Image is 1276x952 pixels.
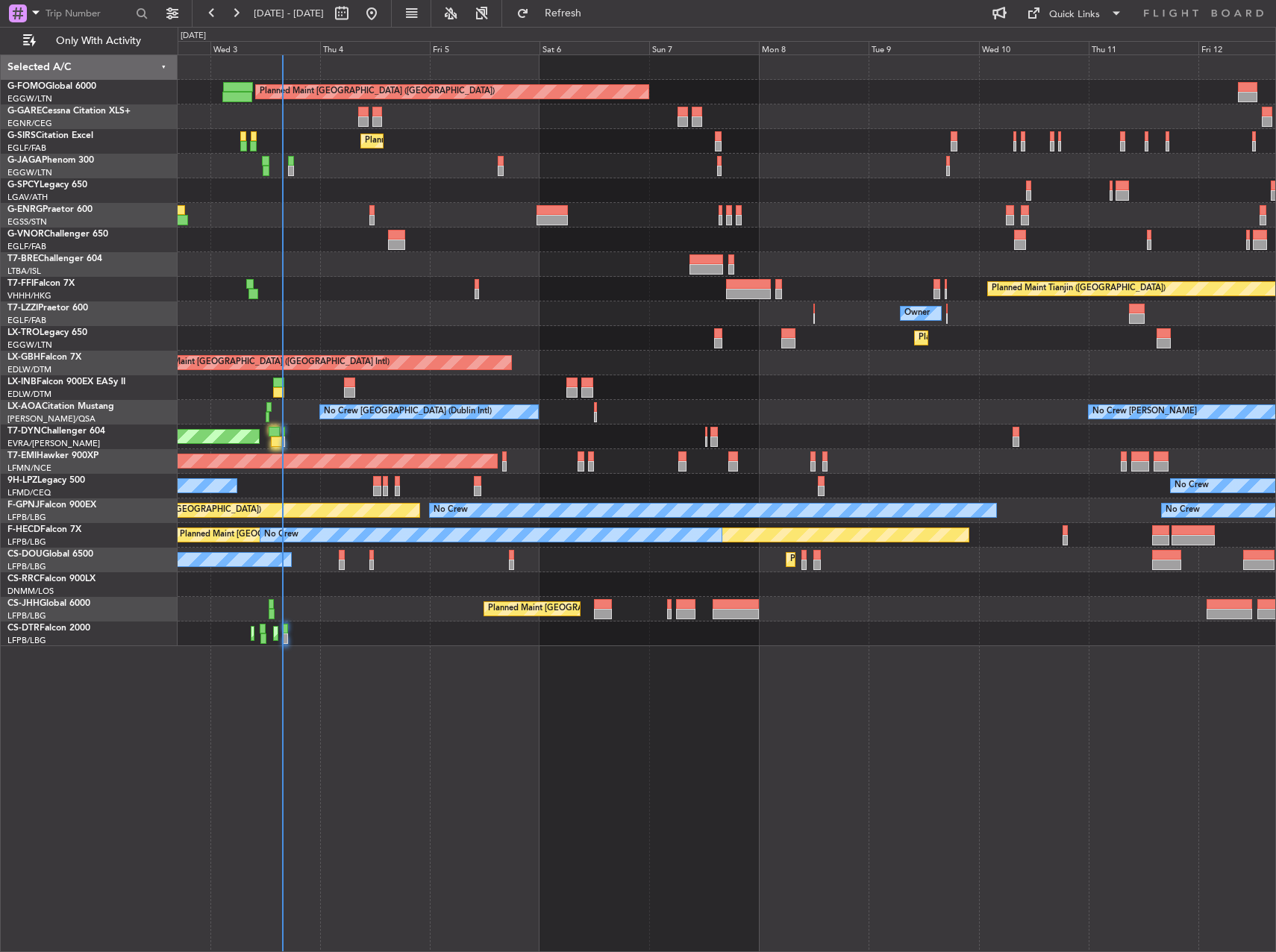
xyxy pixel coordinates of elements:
a: F-GPNJFalcon 900EX [7,501,96,510]
span: G-JAGA [7,156,42,165]
span: T7-EMI [7,451,37,460]
span: LX-GBH [7,353,40,362]
div: Fri 5 [430,41,540,54]
a: EGNR/CEG [7,118,52,129]
a: LFPB/LBG [7,536,46,548]
a: EGLF/FAB [7,143,46,154]
a: G-JAGAPhenom 300 [7,156,94,165]
a: LFPB/LBG [7,610,46,621]
a: G-VNORChallenger 650 [7,230,108,239]
span: G-GARE [7,107,42,116]
a: EGSS/STN [7,216,47,228]
a: EDLW/DTM [7,364,51,375]
div: Planned Maint [GEOGRAPHIC_DATA] ([GEOGRAPHIC_DATA]) [790,548,1025,571]
span: G-SPCY [7,181,40,190]
button: Refresh [510,1,599,25]
a: DNMM/LOS [7,586,54,597]
a: LTBA/ISL [7,266,41,277]
div: Planned Maint [GEOGRAPHIC_DATA] ([GEOGRAPHIC_DATA] Intl) [140,351,390,374]
span: LX-AOA [7,402,42,411]
span: CS-JHH [7,599,40,608]
span: Refresh [532,8,595,19]
a: LFPB/LBG [7,561,46,572]
a: 9H-LPZLegacy 500 [7,476,85,485]
div: [DATE] [181,30,206,43]
a: T7-FFIFalcon 7X [7,279,75,288]
a: G-SPCYLegacy 650 [7,181,87,190]
span: LX-TRO [7,328,40,337]
button: Only With Activity [16,29,162,53]
a: LFPB/LBG [7,512,46,523]
a: EDLW/DTM [7,389,51,400]
span: T7-BRE [7,254,38,263]
div: No Crew [434,499,468,522]
a: EGGW/LTN [7,93,52,104]
span: G-VNOR [7,230,44,239]
a: [PERSON_NAME]/QSA [7,413,96,425]
div: Thu 4 [320,41,430,54]
a: LFPB/LBG [7,635,46,646]
div: Mon 8 [759,41,869,54]
div: Sun 7 [649,41,759,54]
a: CS-JHHGlobal 6000 [7,599,90,608]
span: T7-LZZI [7,304,38,313]
div: No Crew [GEOGRAPHIC_DATA] (Dublin Intl) [324,401,492,423]
div: Planned Maint [GEOGRAPHIC_DATA] ([GEOGRAPHIC_DATA]) [365,130,600,152]
a: LX-GBHFalcon 7X [7,353,81,362]
a: CS-DOUGlobal 6500 [7,550,93,559]
a: F-HECDFalcon 7X [7,525,81,534]
div: No Crew [1166,499,1200,522]
a: G-GARECessna Citation XLS+ [7,107,131,116]
a: EGLF/FAB [7,241,46,252]
span: F-GPNJ [7,501,40,510]
a: CS-RRCFalcon 900LX [7,574,96,583]
span: G-ENRG [7,205,43,214]
a: T7-EMIHawker 900XP [7,451,98,460]
a: G-ENRGPraetor 600 [7,205,93,214]
div: Quick Links [1049,7,1100,22]
span: CS-RRC [7,574,40,583]
span: F-HECD [7,525,40,534]
a: LX-TROLegacy 650 [7,328,87,337]
div: Wed 10 [979,41,1089,54]
span: T7-FFI [7,279,34,288]
span: LX-INB [7,378,37,386]
a: EGLF/FAB [7,315,46,326]
span: T7-DYN [7,427,41,436]
div: Planned Maint Tianjin ([GEOGRAPHIC_DATA]) [992,278,1166,300]
div: Tue 9 [869,41,978,54]
a: LGAV/ATH [7,192,48,203]
div: Planned Maint [GEOGRAPHIC_DATA] ([GEOGRAPHIC_DATA]) [180,524,415,546]
a: EGGW/LTN [7,167,52,178]
a: LX-AOACitation Mustang [7,402,114,411]
div: Wed 3 [210,41,320,54]
div: No Crew [264,524,298,546]
a: LFMD/CEQ [7,487,51,498]
a: CS-DTRFalcon 2000 [7,624,90,633]
div: No Crew [1175,475,1209,497]
button: Quick Links [1019,1,1130,25]
a: LX-INBFalcon 900EX EASy II [7,378,125,386]
a: EVRA/[PERSON_NAME] [7,438,100,449]
div: Planned Maint Dusseldorf [919,327,1016,349]
a: EGGW/LTN [7,339,52,351]
div: Sat 6 [540,41,649,54]
input: Trip Number [46,2,131,25]
span: 9H-LPZ [7,476,37,485]
div: Planned Maint [GEOGRAPHIC_DATA] ([GEOGRAPHIC_DATA]) [260,81,495,103]
span: CS-DTR [7,624,40,633]
a: T7-BREChallenger 604 [7,254,102,263]
a: LFMN/NCE [7,463,51,474]
div: Owner [904,302,930,325]
span: G-SIRS [7,131,36,140]
a: G-SIRSCitation Excel [7,131,93,140]
div: Thu 11 [1089,41,1198,54]
a: T7-DYNChallenger 604 [7,427,105,436]
span: G-FOMO [7,82,46,91]
a: G-FOMOGlobal 6000 [7,82,96,91]
span: Only With Activity [39,36,157,46]
a: VHHH/HKG [7,290,51,301]
div: No Crew [PERSON_NAME] [1092,401,1197,423]
div: Planned Maint [GEOGRAPHIC_DATA] ([GEOGRAPHIC_DATA]) [488,598,723,620]
span: CS-DOU [7,550,43,559]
